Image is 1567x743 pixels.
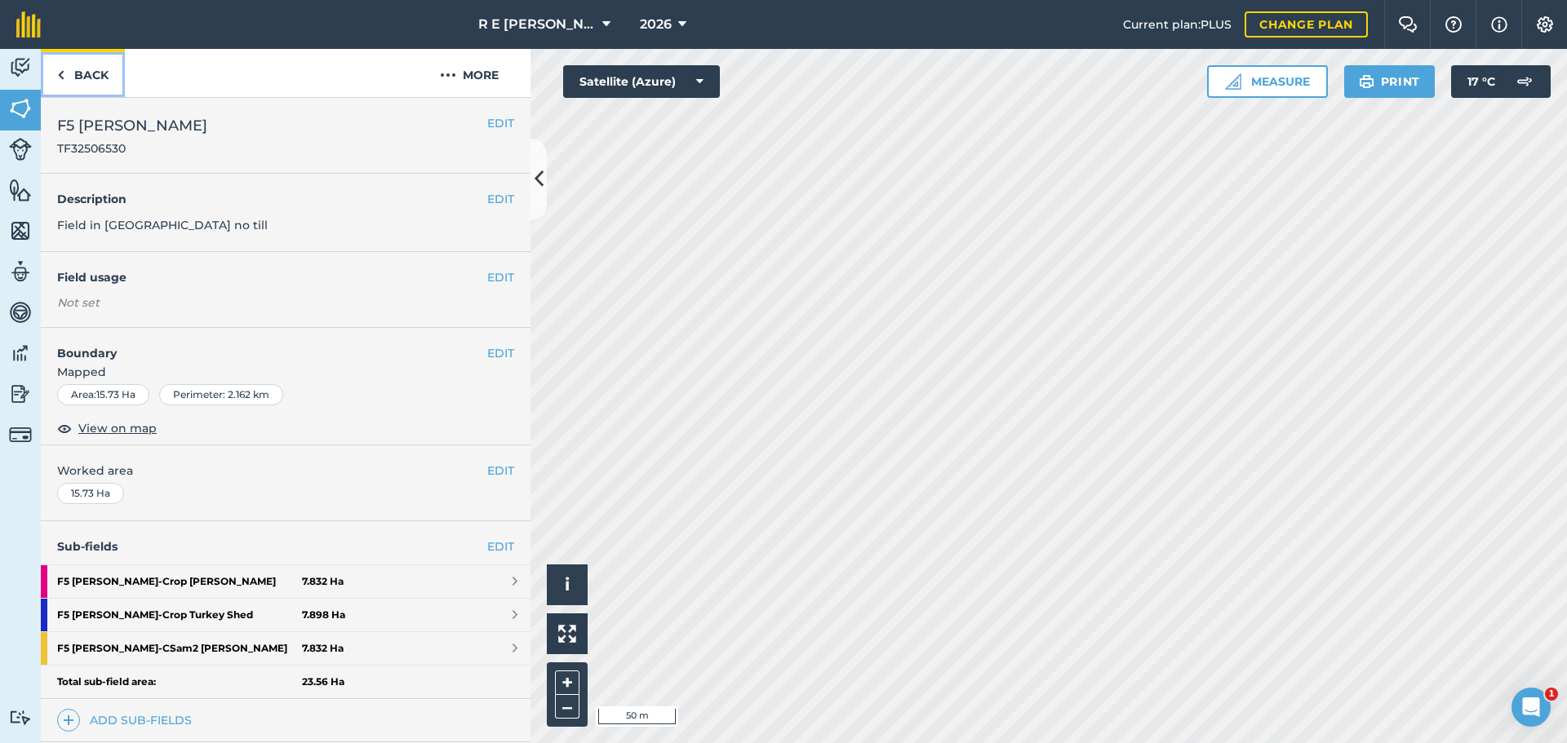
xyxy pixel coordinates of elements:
img: Two speech bubbles overlapping with the left bubble in the forefront [1398,16,1418,33]
img: svg+xml;base64,PD94bWwgdmVyc2lvbj0iMS4wIiBlbmNvZGluZz0idXRmLTgiPz4KPCEtLSBHZW5lcmF0b3I6IEFkb2JlIE... [9,423,32,446]
img: A question mark icon [1444,16,1463,33]
span: Field in [GEOGRAPHIC_DATA] no till [57,218,268,232]
img: svg+xml;base64,PD94bWwgdmVyc2lvbj0iMS4wIiBlbmNvZGluZz0idXRmLTgiPz4KPCEtLSBHZW5lcmF0b3I6IEFkb2JlIE... [9,55,32,80]
a: F5 [PERSON_NAME]-Crop [PERSON_NAME]7.832 Ha [41,565,530,598]
span: Worked area [57,462,514,480]
span: Current plan : PLUS [1123,15,1232,33]
img: svg+xml;base64,PD94bWwgdmVyc2lvbj0iMS4wIiBlbmNvZGluZz0idXRmLTgiPz4KPCEtLSBHZW5lcmF0b3I6IEFkb2JlIE... [1508,65,1541,98]
span: 17 ° C [1467,65,1495,98]
img: svg+xml;base64,PHN2ZyB4bWxucz0iaHR0cDovL3d3dy53My5vcmcvMjAwMC9zdmciIHdpZHRoPSIxOSIgaGVpZ2h0PSIyNC... [1359,72,1374,91]
a: Add sub-fields [57,709,198,732]
span: TF32506530 [57,140,207,157]
img: svg+xml;base64,PD94bWwgdmVyc2lvbj0iMS4wIiBlbmNvZGluZz0idXRmLTgiPz4KPCEtLSBHZW5lcmF0b3I6IEFkb2JlIE... [9,710,32,725]
img: svg+xml;base64,PHN2ZyB4bWxucz0iaHR0cDovL3d3dy53My5vcmcvMjAwMC9zdmciIHdpZHRoPSIxNCIgaGVpZ2h0PSIyNC... [63,710,74,730]
img: A cog icon [1535,16,1555,33]
a: F5 [PERSON_NAME]-Crop Turkey Shed7.898 Ha [41,599,530,631]
strong: F5 [PERSON_NAME] - Crop Turkey Shed [57,599,302,631]
button: EDIT [487,190,514,208]
strong: 23.56 Ha [302,675,344,688]
img: svg+xml;base64,PD94bWwgdmVyc2lvbj0iMS4wIiBlbmNvZGluZz0idXRmLTgiPz4KPCEtLSBHZW5lcmF0b3I6IEFkb2JlIE... [9,138,32,161]
span: 1 [1545,688,1558,701]
div: Not set [57,294,514,311]
div: Perimeter : 2.162 km [159,384,283,405]
img: svg+xml;base64,PHN2ZyB4bWxucz0iaHR0cDovL3d3dy53My5vcmcvMjAwMC9zdmciIHdpZHRoPSI1NiIgaGVpZ2h0PSI2MC... [9,178,32,202]
button: EDIT [487,268,514,286]
a: F5 [PERSON_NAME]-CSam2 [PERSON_NAME]7.832 Ha [41,632,530,665]
span: Mapped [41,363,530,381]
span: R E [PERSON_NAME] [478,15,596,34]
h4: Boundary [41,328,487,362]
div: Area : 15.73 Ha [57,384,149,405]
img: fieldmargin Logo [16,11,41,38]
img: svg+xml;base64,PHN2ZyB4bWxucz0iaHR0cDovL3d3dy53My5vcmcvMjAwMC9zdmciIHdpZHRoPSIxOCIgaGVpZ2h0PSIyNC... [57,418,72,438]
button: – [555,695,579,719]
img: svg+xml;base64,PD94bWwgdmVyc2lvbj0iMS4wIiBlbmNvZGluZz0idXRmLTgiPz4KPCEtLSBHZW5lcmF0b3I6IEFkb2JlIE... [9,259,32,284]
div: 15.73 Ha [57,483,124,504]
h4: Description [57,190,514,208]
button: More [408,49,530,97]
button: Print [1344,65,1436,98]
img: svg+xml;base64,PHN2ZyB4bWxucz0iaHR0cDovL3d3dy53My5vcmcvMjAwMC9zdmciIHdpZHRoPSI5IiBoZWlnaHQ9IjI0Ii... [57,65,64,85]
img: svg+xml;base64,PHN2ZyB4bWxucz0iaHR0cDovL3d3dy53My5vcmcvMjAwMC9zdmciIHdpZHRoPSIxNyIgaGVpZ2h0PSIxNy... [1491,15,1507,34]
img: svg+xml;base64,PHN2ZyB4bWxucz0iaHR0cDovL3d3dy53My5vcmcvMjAwMC9zdmciIHdpZHRoPSI1NiIgaGVpZ2h0PSI2MC... [9,96,32,121]
a: EDIT [487,537,514,555]
img: svg+xml;base64,PD94bWwgdmVyc2lvbj0iMS4wIiBlbmNvZGluZz0idXRmLTgiPz4KPCEtLSBHZW5lcmF0b3I6IEFkb2JlIE... [9,300,32,325]
button: EDIT [487,344,514,362]
strong: 7.832 Ha [302,642,344,655]
strong: F5 [PERSON_NAME] - CSam2 [PERSON_NAME] [57,632,302,665]
img: svg+xml;base64,PD94bWwgdmVyc2lvbj0iMS4wIiBlbmNvZGluZz0idXRmLTgiPz4KPCEtLSBHZW5lcmF0b3I6IEFkb2JlIE... [9,382,32,406]
button: EDIT [487,462,514,480]
span: i [565,574,570,595]
img: svg+xml;base64,PHN2ZyB4bWxucz0iaHR0cDovL3d3dy53My5vcmcvMjAwMC9zdmciIHdpZHRoPSIyMCIgaGVpZ2h0PSIyNC... [440,65,456,85]
span: F5 [PERSON_NAME] [57,114,207,137]
span: 2026 [640,15,672,34]
button: Measure [1207,65,1328,98]
button: 17 °C [1451,65,1551,98]
h4: Sub-fields [41,537,530,555]
a: Back [41,49,125,97]
button: EDIT [487,114,514,132]
img: Four arrows, one pointing top left, one top right, one bottom right and the last bottom left [558,625,576,643]
strong: Total sub-field area: [57,675,302,688]
img: svg+xml;base64,PHN2ZyB4bWxucz0iaHR0cDovL3d3dy53My5vcmcvMjAwMC9zdmciIHdpZHRoPSI1NiIgaGVpZ2h0PSI2MC... [9,219,32,243]
img: svg+xml;base64,PD94bWwgdmVyc2lvbj0iMS4wIiBlbmNvZGluZz0idXRmLTgiPz4KPCEtLSBHZW5lcmF0b3I6IEFkb2JlIE... [9,341,32,365]
strong: F5 [PERSON_NAME] - Crop [PERSON_NAME] [57,565,302,598]
img: Ruler icon [1225,73,1241,90]
strong: 7.832 Ha [302,575,344,588]
strong: 7.898 Ha [302,608,345,621]
button: View on map [57,418,157,438]
h4: Field usage [57,268,487,286]
iframe: Intercom live chat [1512,688,1551,727]
span: View on map [78,419,157,437]
button: + [555,670,579,695]
button: Satellite (Azure) [563,65,720,98]
button: i [547,564,588,605]
a: Change plan [1245,11,1368,38]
